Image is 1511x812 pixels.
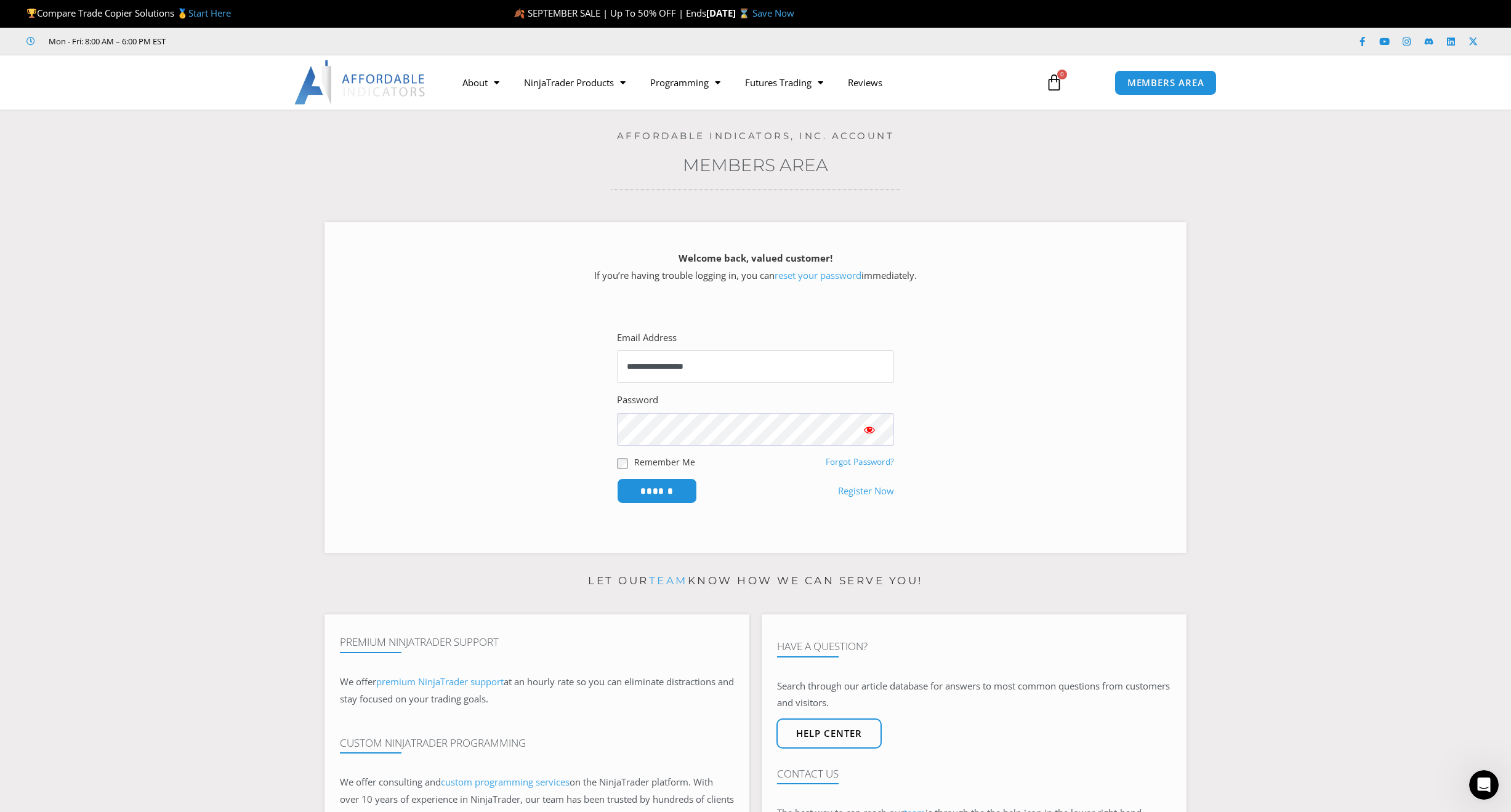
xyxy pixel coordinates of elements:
[679,252,832,264] strong: Welcome back, valued customer!
[706,7,752,19] strong: [DATE] ⌛
[1127,78,1204,87] span: MEMBERS AREA
[683,155,828,175] a: Members Area
[340,675,734,705] span: at an hourly rate so you can eliminate distractions and stay focused on your trading goals.
[450,68,1031,97] nav: Menu
[634,456,695,468] label: Remember Me
[450,68,512,97] a: About
[1057,70,1067,79] span: 0
[376,675,504,688] a: premium NinjaTrader support
[796,729,862,738] span: Help center
[777,768,1171,780] h4: Contact Us
[324,571,1187,591] p: Let our know how we can serve you!
[1469,770,1499,800] iframe: Intercom live chat
[340,776,570,788] span: We offer consulting and
[188,7,231,19] a: Start Here
[775,269,861,281] a: reset your password
[733,68,836,97] a: Futures Trading
[838,483,894,500] a: Register Now
[617,329,677,347] label: Email Address
[1114,70,1217,95] a: MEMBERS AREA
[777,640,1171,653] h4: Have A Question?
[826,456,894,467] a: Forgot Password?
[512,68,638,97] a: NinjaTrader Products
[27,9,36,18] img: 🏆
[1027,65,1081,100] a: 0
[752,7,794,19] a: Save Now
[845,413,894,446] button: Show password
[777,678,1171,712] p: Search through our article database for answers to most common questions from customers and visit...
[294,60,427,105] img: LogoAI | Affordable Indicators – NinjaTrader
[514,7,706,19] span: 🍂 SEPTEMBER SALE | Up To 50% OFF | Ends
[340,675,376,688] span: We offer
[26,7,231,19] span: Compare Trade Copier Solutions 🥇
[183,35,368,47] iframe: Customer reviews powered by Trustpilot
[340,636,734,648] h4: Premium NinjaTrader Support
[836,68,895,97] a: Reviews
[776,718,882,749] a: Help center
[346,250,1165,284] p: If you’re having trouble logging in, you can immediately.
[638,68,733,97] a: Programming
[46,34,166,49] span: Mon - Fri: 8:00 AM – 6:00 PM EST
[441,776,570,788] a: custom programming services
[617,392,658,409] label: Password
[617,130,895,142] a: Affordable Indicators, Inc. Account
[340,737,734,749] h4: Custom NinjaTrader Programming
[649,574,688,587] a: team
